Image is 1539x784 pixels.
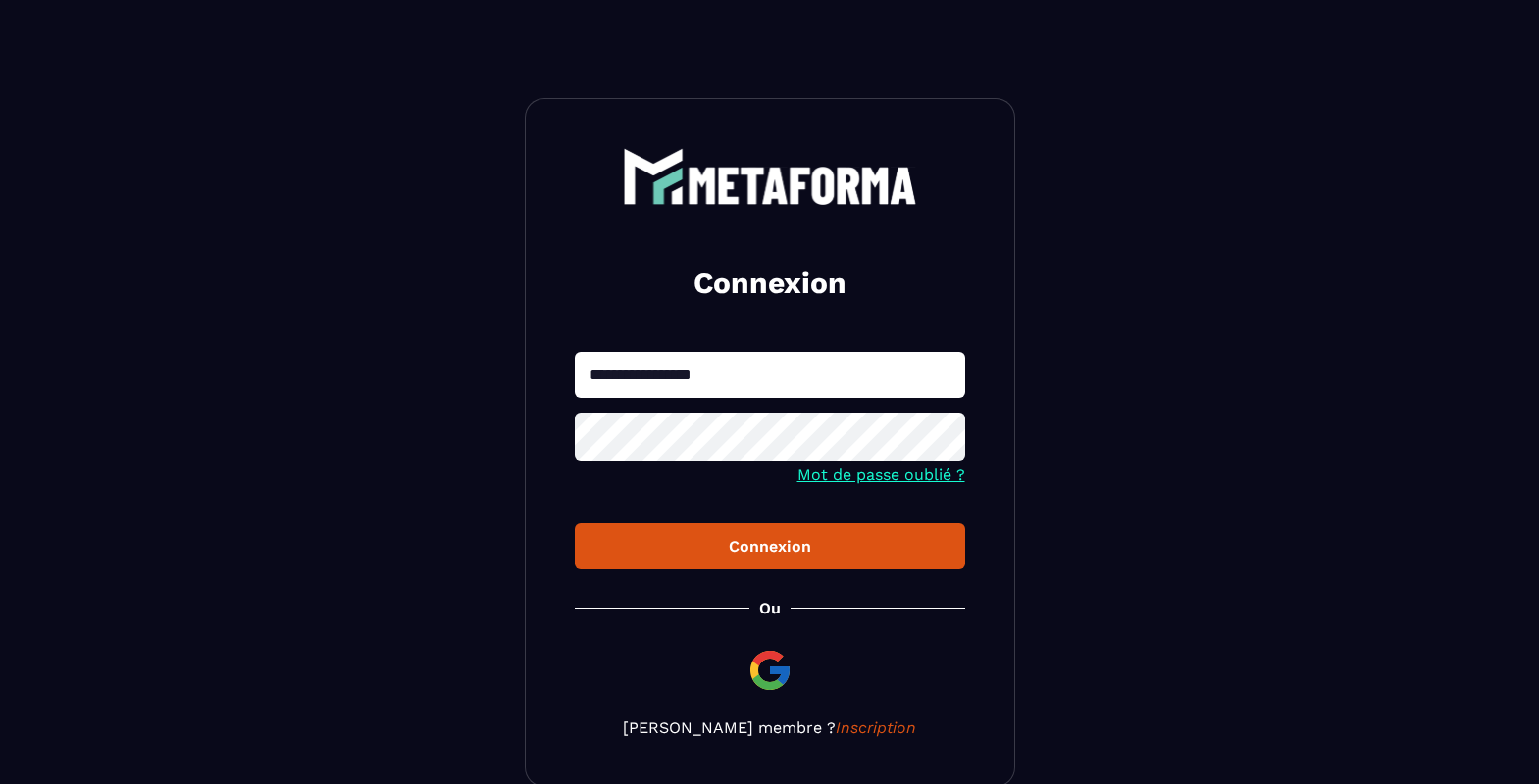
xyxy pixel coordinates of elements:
p: [PERSON_NAME] membre ? [575,718,965,737]
p: Ou [759,599,781,617]
img: logo [623,148,917,205]
img: google [746,647,794,694]
a: Inscription [836,718,916,737]
div: Connexion [590,537,949,556]
h2: Connexion [598,264,942,303]
a: logo [575,148,965,205]
button: Connexion [575,523,965,569]
a: Mot de passe oublié ? [797,465,965,484]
